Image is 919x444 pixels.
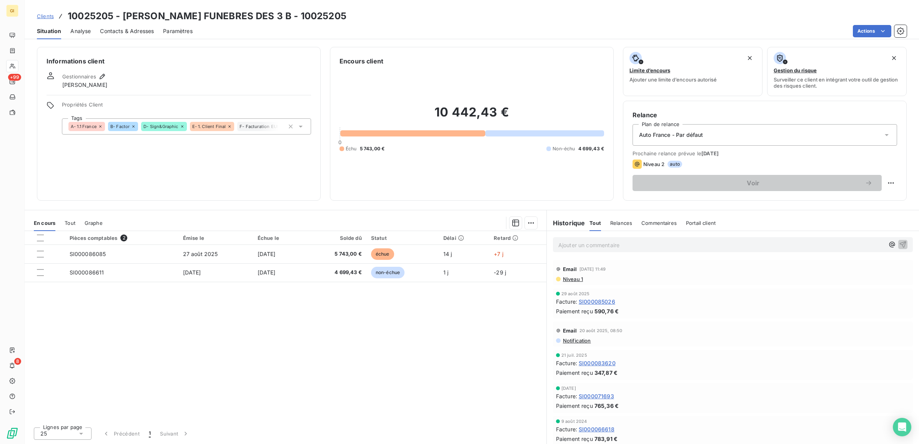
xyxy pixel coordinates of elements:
[642,180,865,186] span: Voir
[62,81,107,89] span: [PERSON_NAME]
[192,124,226,129] span: E- 1. Client Final
[98,426,144,442] button: Précédent
[40,430,47,437] span: 25
[579,392,614,400] span: SI000071693
[310,250,362,258] span: 5 743,00 €
[853,25,891,37] button: Actions
[70,27,91,35] span: Analyse
[47,57,311,66] h6: Informations client
[310,235,362,241] div: Solde dû
[774,67,817,73] span: Gestion du risque
[37,13,54,19] span: Clients
[556,369,593,377] span: Paiement reçu
[494,269,506,276] span: -29 j
[893,418,911,436] div: Open Intercom Messenger
[767,47,907,96] button: Gestion du risqueSurveiller ce client en intégrant votre outil de gestion des risques client.
[633,150,897,156] span: Prochaine relance prévue le
[579,267,606,271] span: [DATE] 11:49
[494,235,542,241] div: Retard
[183,235,248,241] div: Émise le
[562,276,583,282] span: Niveau 1
[686,220,716,226] span: Portail client
[6,5,18,17] div: GI
[100,27,154,35] span: Contacts & Adresses
[562,338,591,344] span: Notification
[163,27,193,35] span: Paramètres
[594,435,618,443] span: 783,91 €
[340,105,604,128] h2: 10 442,43 €
[643,161,664,167] span: Niveau 2
[346,145,357,152] span: Échu
[68,9,346,23] h3: 10025205 - [PERSON_NAME] FUNEBRES DES 3 B - 10025205
[594,307,619,315] span: 590,76 €
[149,430,151,437] span: 1
[85,220,103,226] span: Graphe
[494,251,503,257] span: +7 j
[589,220,601,226] span: Tout
[278,123,285,130] input: Ajouter une valeur
[37,12,54,20] a: Clients
[556,402,593,410] span: Paiement reçu
[579,359,616,367] span: SI000083620
[258,269,276,276] span: [DATE]
[547,218,585,228] h6: Historique
[70,269,104,276] span: SI000086611
[110,124,130,129] span: B- Factor
[556,307,593,315] span: Paiement reçu
[70,251,106,257] span: SI000086085
[65,220,75,226] span: Tout
[62,101,311,112] span: Propriétés Client
[594,369,618,377] span: 347,87 €
[258,251,276,257] span: [DATE]
[556,392,577,400] span: Facture :
[639,131,703,139] span: Auto France - Par défaut
[240,124,280,129] span: F- Facturation EUR
[579,298,615,306] span: SI000085026
[310,269,362,276] span: 4 699,43 €
[561,386,576,391] span: [DATE]
[338,139,341,145] span: 0
[594,402,619,410] span: 765,36 €
[556,435,593,443] span: Paiement reçu
[556,359,577,367] span: Facture :
[371,235,434,241] div: Statut
[8,74,21,81] span: +99
[183,251,218,257] span: 27 août 2025
[258,235,301,241] div: Échue le
[14,358,21,365] span: 8
[561,419,587,424] span: 9 août 2024
[668,161,682,168] span: auto
[183,269,201,276] span: [DATE]
[701,150,719,156] span: [DATE]
[120,234,127,241] span: 2
[629,76,717,83] span: Ajouter une limite d’encours autorisé
[443,269,448,276] span: 1 j
[70,234,174,241] div: Pièces comptables
[371,267,405,278] span: non-échue
[34,220,55,226] span: En cours
[563,266,577,272] span: Email
[360,145,385,152] span: 5 743,00 €
[37,27,61,35] span: Situation
[610,220,632,226] span: Relances
[556,425,577,433] span: Facture :
[561,291,590,296] span: 29 août 2025
[629,67,670,73] span: Limite d’encours
[623,47,763,96] button: Limite d’encoursAjouter une limite d’encours autorisé
[62,73,96,80] span: Gestionnaires
[371,248,394,260] span: échue
[143,124,178,129] span: D- Sign&Graphic
[578,145,604,152] span: 4 699,43 €
[443,251,452,257] span: 14 j
[579,328,623,333] span: 20 août 2025, 08:50
[563,328,577,334] span: Email
[71,124,97,129] span: A- 1.1 France
[641,220,677,226] span: Commentaires
[561,353,587,358] span: 21 juil. 2025
[774,76,900,89] span: Surveiller ce client en intégrant votre outil de gestion des risques client.
[553,145,575,152] span: Non-échu
[340,57,383,66] h6: Encours client
[144,426,155,442] button: 1
[6,427,18,439] img: Logo LeanPay
[556,298,577,306] span: Facture :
